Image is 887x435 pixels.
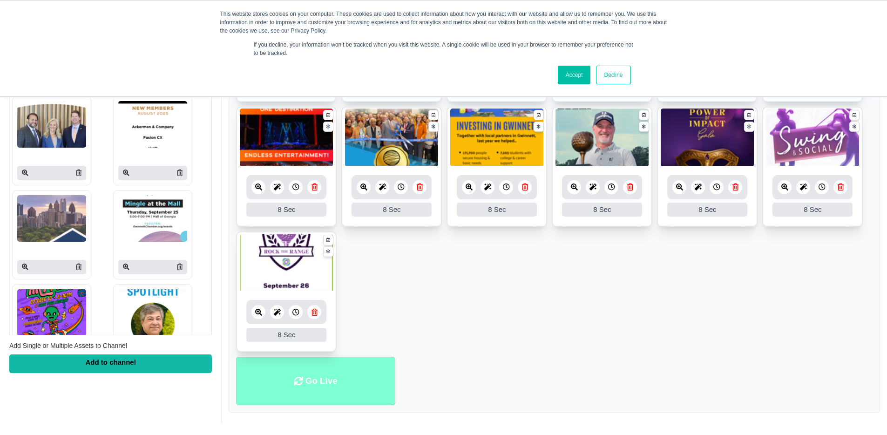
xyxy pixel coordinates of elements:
span: Add Single or Multiple Assets to Channel [9,342,127,349]
div: 8 Sec [562,203,642,217]
img: 3.083 mb [345,109,438,167]
img: 11.268 mb [555,109,649,167]
div: 8 Sec [457,203,537,217]
div: 8 Sec [352,203,432,217]
img: 8.367 mb [240,109,333,167]
img: 3.994 mb [450,109,543,167]
iframe: Chat Widget [840,390,887,435]
img: P250x250 image processing20250905 996236 1m5yy1w [17,101,86,148]
a: Accept [558,66,591,84]
div: Add to channel [9,354,212,373]
div: 8 Sec [667,203,747,217]
img: P250x250 image processing20250829 996236 cc2fbt [118,195,187,242]
div: This website stores cookies on your computer. These cookies are used to collect information about... [220,10,667,35]
div: 8 Sec [246,328,326,342]
img: 2.226 mb [661,109,754,167]
img: 4.659 mb [766,109,859,167]
img: P250x250 image processing20250905 996236 4a58js [118,101,187,148]
div: 8 Sec [772,203,853,217]
img: P250x250 image processing20250902 996236 h4m1yf [17,195,86,242]
p: If you decline, your information won’t be tracked when you visit this website. A single cookie wi... [254,41,634,57]
li: Go Live [236,357,395,406]
img: 1940.774 kb [240,234,333,292]
img: P250x250 image processing20250829 996236 1lkt3j1 [17,289,86,336]
img: P250x250 image processing20250829 996236 cx7qbr [118,289,187,336]
a: Decline [596,66,630,84]
div: 8 Sec [246,203,326,217]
